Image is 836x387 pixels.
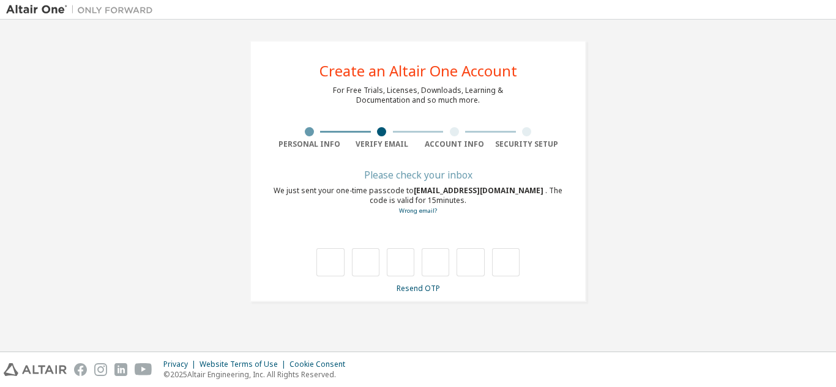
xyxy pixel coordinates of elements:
[200,359,289,369] div: Website Terms of Use
[163,359,200,369] div: Privacy
[346,139,419,149] div: Verify Email
[273,171,563,179] div: Please check your inbox
[399,207,437,215] a: Go back to the registration form
[491,139,564,149] div: Security Setup
[4,363,67,376] img: altair_logo.svg
[6,4,159,16] img: Altair One
[414,185,545,196] span: [EMAIL_ADDRESS][DOMAIN_NAME]
[74,363,87,376] img: facebook.svg
[418,139,491,149] div: Account Info
[273,186,563,216] div: We just sent your one-time passcode to . The code is valid for 15 minutes.
[333,86,503,105] div: For Free Trials, Licenses, Downloads, Learning & Documentation and so much more.
[319,64,517,78] div: Create an Altair One Account
[94,363,107,376] img: instagram.svg
[163,369,353,380] p: © 2025 Altair Engineering, Inc. All Rights Reserved.
[135,363,152,376] img: youtube.svg
[114,363,127,376] img: linkedin.svg
[397,283,440,293] a: Resend OTP
[289,359,353,369] div: Cookie Consent
[273,139,346,149] div: Personal Info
